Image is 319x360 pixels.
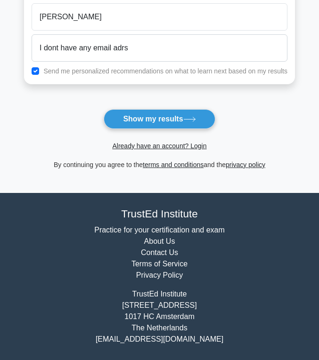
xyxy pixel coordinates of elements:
[18,159,301,170] div: By continuing you agree to the and the
[112,142,206,150] a: Already have an account? Login
[131,260,188,268] a: Terms of Service
[144,237,175,245] a: About Us
[43,67,287,75] label: Send me personalized recommendations on what to learn next based on my results
[104,109,215,129] button: Show my results
[141,248,178,256] a: Contact Us
[226,161,265,168] a: privacy policy
[94,226,225,234] a: Practice for your certification and exam
[38,208,281,221] h4: TrustEd Institute
[136,271,183,279] a: Privacy Policy
[143,161,204,168] a: terms and conditions
[32,3,287,31] input: Last name
[33,288,287,345] div: TrustEd Institute [STREET_ADDRESS] 1017 HC Amsterdam The Netherlands [EMAIL_ADDRESS][DOMAIN_NAME]
[32,34,287,62] input: Email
